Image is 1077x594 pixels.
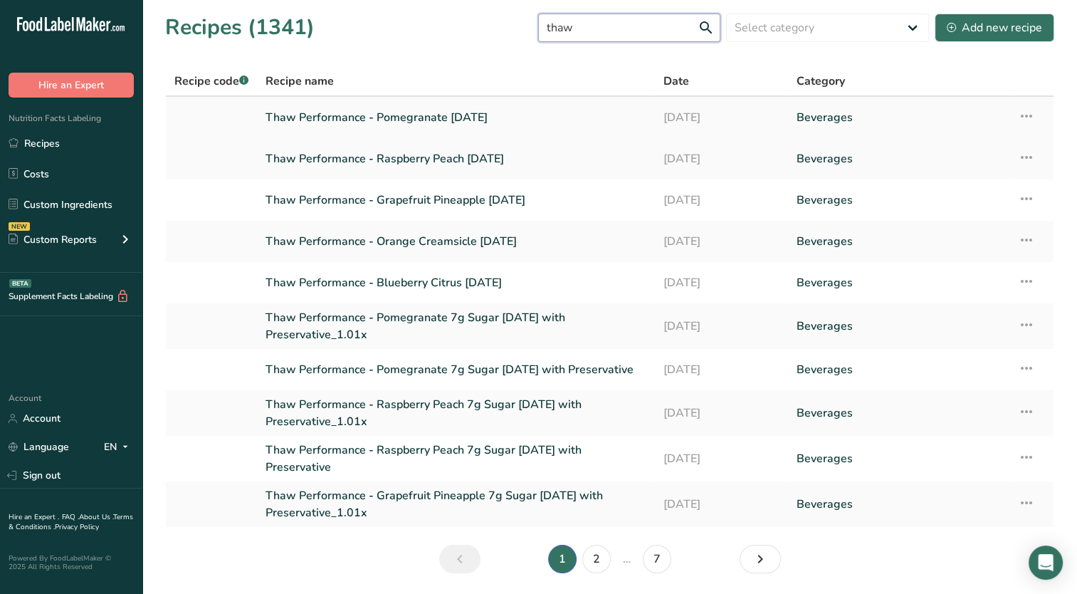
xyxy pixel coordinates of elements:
div: Open Intercom Messenger [1029,546,1063,580]
a: Thaw Performance - Raspberry Peach 7g Sugar [DATE] with Preservative_1.01x [266,396,646,430]
a: Beverages [797,355,1001,385]
a: Beverages [797,268,1001,298]
a: [DATE] [663,396,779,430]
a: Page 2. [582,545,611,573]
div: EN [104,439,134,456]
input: Search for recipe [538,14,720,42]
a: Terms & Conditions . [9,512,133,532]
span: Date [663,73,689,90]
a: [DATE] [663,487,779,521]
a: Thaw Performance - Raspberry Peach [DATE] [266,144,646,174]
a: Thaw Performance - Grapefruit Pineapple [DATE] [266,185,646,215]
a: [DATE] [663,309,779,343]
a: Previous page [439,545,480,573]
a: [DATE] [663,355,779,385]
a: Beverages [797,487,1001,521]
span: Category [797,73,845,90]
span: Recipe name [266,73,334,90]
a: About Us . [79,512,113,522]
a: [DATE] [663,185,779,215]
a: FAQ . [62,512,79,522]
a: Page 7. [643,545,671,573]
a: Beverages [797,442,1001,476]
a: Beverages [797,103,1001,132]
button: Hire an Expert [9,73,134,98]
a: [DATE] [663,268,779,298]
a: Beverages [797,185,1001,215]
a: Thaw Performance - Pomegranate [DATE] [266,103,646,132]
a: Thaw Performance - Raspberry Peach 7g Sugar [DATE] with Preservative [266,442,646,476]
a: Beverages [797,226,1001,256]
a: Thaw Performance - Pomegranate 7g Sugar [DATE] with Preservative [266,355,646,385]
div: Powered By FoodLabelMaker © 2025 All Rights Reserved [9,554,134,571]
div: Custom Reports [9,232,97,247]
a: Privacy Policy [55,522,99,532]
a: Thaw Performance - Grapefruit Pineapple 7g Sugar [DATE] with Preservative_1.01x [266,487,646,521]
a: Thaw Performance - Pomegranate 7g Sugar [DATE] with Preservative_1.01x [266,309,646,343]
span: Recipe code [174,73,248,89]
a: Language [9,434,69,459]
a: Thaw Performance - Blueberry Citrus [DATE] [266,268,646,298]
a: Beverages [797,396,1001,430]
a: [DATE] [663,103,779,132]
div: Add new recipe [947,19,1042,36]
a: Hire an Expert . [9,512,59,522]
h1: Recipes (1341) [165,11,315,43]
div: NEW [9,222,30,231]
button: Add new recipe [935,14,1054,42]
div: BETA [9,279,31,288]
a: [DATE] [663,144,779,174]
a: Thaw Performance - Orange Creamsicle [DATE] [266,226,646,256]
a: [DATE] [663,226,779,256]
a: Beverages [797,144,1001,174]
a: Beverages [797,309,1001,343]
a: [DATE] [663,442,779,476]
a: Next page [740,545,781,573]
